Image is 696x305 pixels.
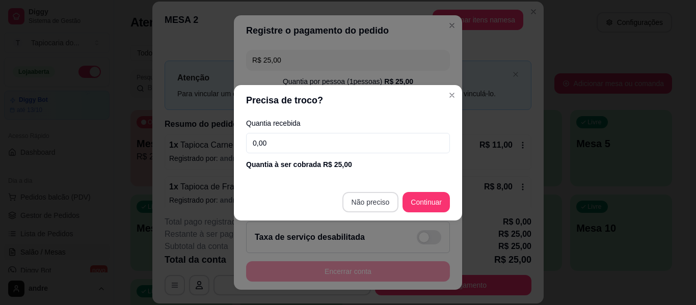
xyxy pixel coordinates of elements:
button: Close [444,87,460,103]
button: Continuar [403,192,450,212]
header: Precisa de troco? [234,85,462,116]
label: Quantia recebida [246,120,450,127]
div: Quantia à ser cobrada R$ 25,00 [246,159,450,170]
button: Não preciso [342,192,399,212]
